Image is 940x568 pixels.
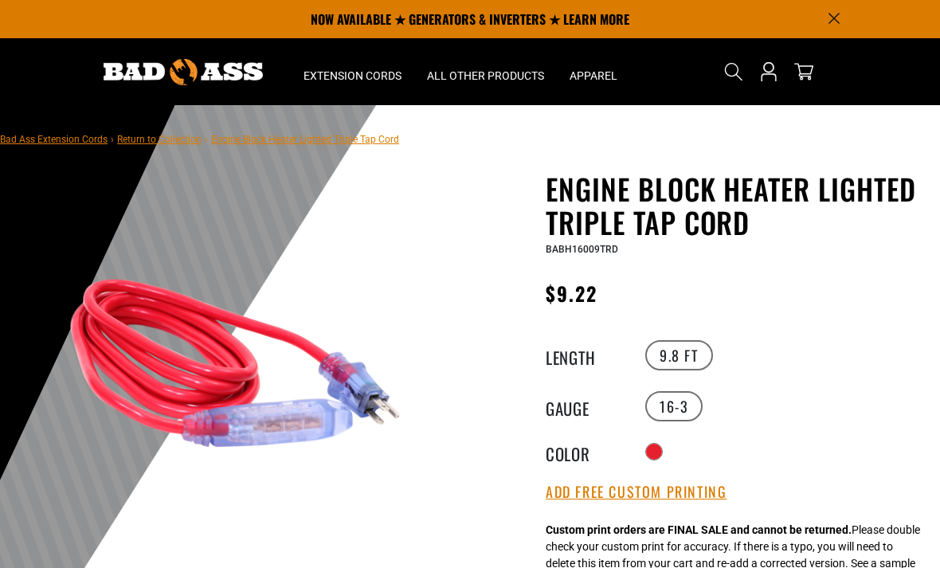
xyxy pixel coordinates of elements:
summary: Search [721,59,746,84]
span: Extension Cords [304,69,401,83]
img: red [47,175,423,551]
span: BABH16009TRD [546,244,618,255]
span: › [205,134,208,145]
span: Engine Block Heater Lighted Triple Tap Cord [211,134,399,145]
legend: Gauge [546,396,625,417]
legend: Length [546,345,625,366]
label: 16-3 [645,391,703,421]
label: 9.8 FT [645,340,713,370]
h1: Engine Block Heater Lighted Triple Tap Cord [546,172,928,239]
span: › [111,134,114,145]
span: $9.22 [546,279,597,308]
summary: All Other Products [414,38,557,105]
summary: Apparel [557,38,630,105]
a: Return to Collection [117,134,202,145]
strong: Custom print orders are FINAL SALE and cannot be returned. [546,523,852,536]
summary: Extension Cords [291,38,414,105]
span: All Other Products [427,69,544,83]
legend: Color [546,441,625,462]
img: Bad Ass Extension Cords [104,59,263,85]
span: Apparel [570,69,617,83]
button: Add Free Custom Printing [546,484,727,501]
